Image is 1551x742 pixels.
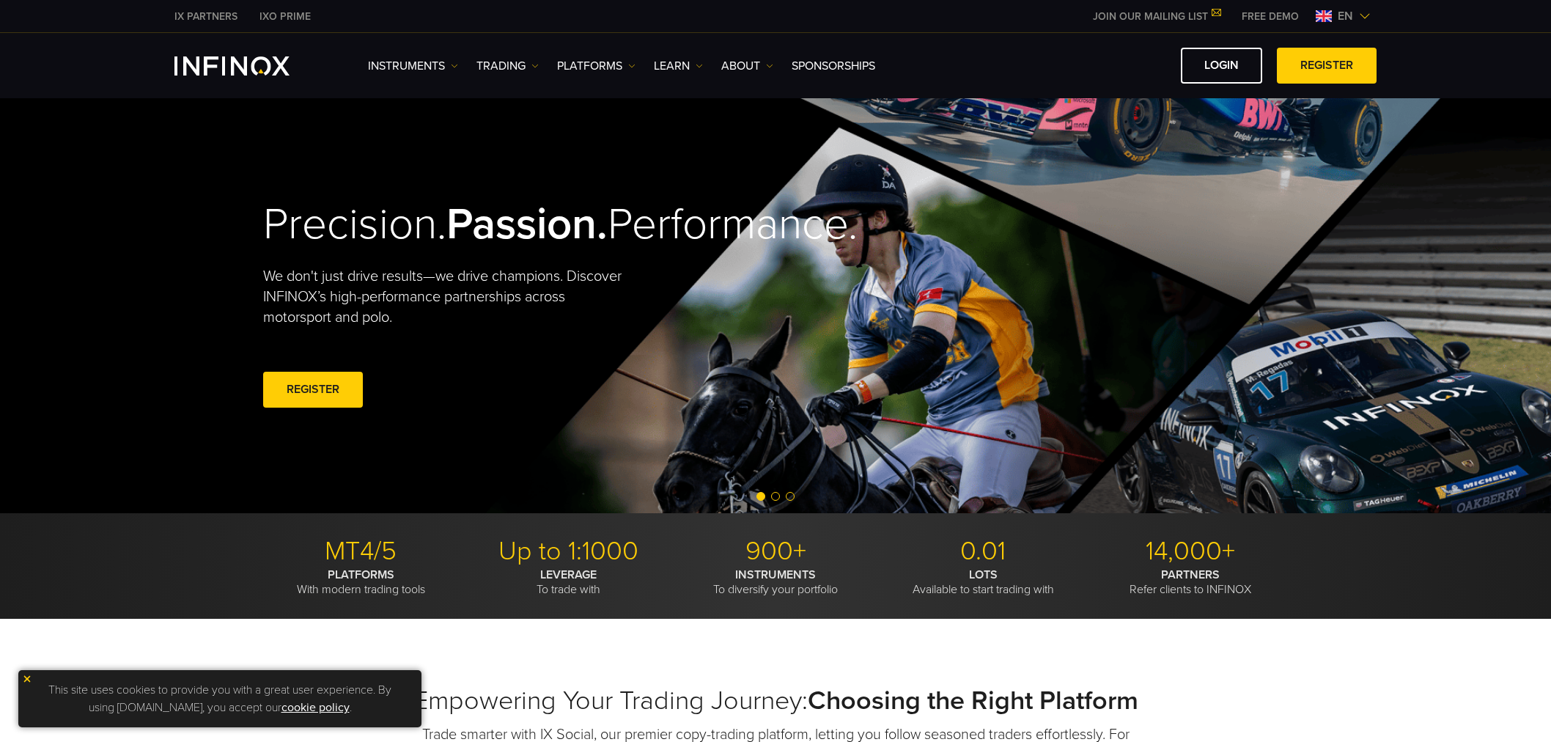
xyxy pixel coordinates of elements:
[262,567,459,597] p: With modern trading tools
[26,677,414,720] p: This site uses cookies to provide you with a great user experience. By using [DOMAIN_NAME], you a...
[885,567,1081,597] p: Available to start trading with
[248,9,322,24] a: INFINOX
[1161,567,1220,582] strong: PARTNERS
[771,492,780,501] span: Go to slide 2
[22,674,32,684] img: yellow close icon
[792,57,875,75] a: SPONSORSHIPS
[328,567,394,582] strong: PLATFORMS
[1332,7,1359,25] span: en
[1181,48,1262,84] a: LOGIN
[557,57,635,75] a: PLATFORMS
[1092,535,1289,567] p: 14,000+
[786,492,795,501] span: Go to slide 3
[1082,10,1231,23] a: JOIN OUR MAILING LIST
[885,535,1081,567] p: 0.01
[368,57,458,75] a: Instruments
[1092,567,1289,597] p: Refer clients to INFINOX
[677,567,874,597] p: To diversify your portfolio
[262,535,459,567] p: MT4/5
[677,535,874,567] p: 900+
[470,567,666,597] p: To trade with
[654,57,703,75] a: Learn
[476,57,539,75] a: TRADING
[446,198,608,251] strong: Passion.
[262,685,1289,717] h2: Empowering Your Trading Journey:
[263,372,363,408] a: REGISTER
[470,535,666,567] p: Up to 1:1000
[263,266,633,328] p: We don't just drive results—we drive champions. Discover INFINOX’s high-performance partnerships ...
[1231,9,1310,24] a: INFINOX MENU
[969,567,998,582] strong: LOTS
[163,9,248,24] a: INFINOX
[281,700,350,715] a: cookie policy
[808,685,1138,716] strong: Choosing the Right Platform
[263,198,725,251] h2: Precision. Performance.
[174,56,324,76] a: INFINOX Logo
[756,492,765,501] span: Go to slide 1
[540,567,597,582] strong: LEVERAGE
[1277,48,1377,84] a: REGISTER
[735,567,816,582] strong: INSTRUMENTS
[721,57,773,75] a: ABOUT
